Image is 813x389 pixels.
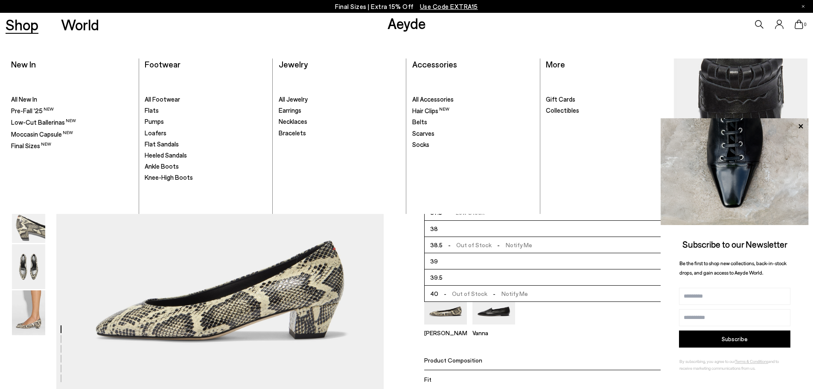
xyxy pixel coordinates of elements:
[11,118,76,126] span: Low-Cut Ballerinas
[412,118,427,126] span: Belts
[420,3,478,10] span: Navigate to /collections/ss25-final-sizes
[145,129,166,137] span: Loafers
[424,376,431,383] span: Fit
[12,290,45,335] img: Helia Low-Cut Pumps - Image 6
[412,118,534,126] a: Belts
[11,130,133,139] a: Moccasin Capsule
[145,140,267,149] a: Flat Sandals
[546,95,575,103] span: Gift Cards
[11,118,133,127] a: Low-Cut Ballerinas
[145,140,179,148] span: Flat Sandals
[279,95,308,103] span: All Jewelry
[795,20,803,29] a: 0
[279,59,308,69] a: Jewelry
[11,142,51,149] span: Final Sizes
[424,329,467,336] p: [PERSON_NAME]
[472,319,515,336] a: Vanna Almond-Toe Loafers Vanna
[546,106,668,115] a: Collectibles
[145,162,179,170] span: Ankle Boots
[438,288,528,299] span: Out of Stock Notify Me
[430,256,438,266] span: 39
[424,357,482,364] span: Product Composition
[430,223,438,234] span: 38
[674,58,807,208] img: Mobile_e6eede4d-78b8-4bd1-ae2a-4197e375e133_900x.jpg
[11,141,133,150] a: Final Sizes
[279,117,401,126] a: Necklaces
[145,129,267,137] a: Loafers
[412,140,534,149] a: Socks
[546,59,565,69] a: More
[61,17,99,32] a: World
[674,58,807,208] a: Moccasin Capsule
[279,129,306,137] span: Bracelets
[145,95,180,103] span: All Footwear
[492,241,505,249] span: -
[442,209,456,216] span: -
[145,106,267,115] a: Flats
[487,290,501,297] span: -
[443,240,532,250] span: Out of Stock Notify Me
[11,107,54,114] span: Pre-Fall '25
[424,319,467,336] a: Ellie Almond-Toe Flats [PERSON_NAME]
[472,329,515,336] p: Vanna
[145,106,159,114] span: Flats
[145,95,267,104] a: All Footwear
[11,59,36,69] a: New In
[145,173,193,181] span: Knee-High Boots
[412,140,429,148] span: Socks
[12,198,45,243] img: Helia Low-Cut Pumps - Image 4
[430,288,438,299] span: 40
[145,151,187,159] span: Heeled Sandals
[145,117,267,126] a: Pumps
[412,59,457,69] a: Accessories
[679,331,790,348] button: Subscribe
[546,106,579,114] span: Collectibles
[682,239,787,249] span: Subscribe to our Newsletter
[145,117,164,125] span: Pumps
[11,130,73,138] span: Moccasin Capsule
[279,106,401,115] a: Earrings
[546,95,668,104] a: Gift Cards
[430,240,443,250] span: 38.5
[279,129,401,137] a: Bracelets
[335,1,478,12] p: Final Sizes | Extra 15% Off
[443,241,456,249] span: -
[388,14,426,32] a: Aeyde
[279,117,307,125] span: Necklaces
[412,107,449,114] span: Hair Clips
[145,59,181,69] a: Footwear
[438,290,452,297] span: -
[6,17,38,32] a: Shop
[661,118,809,225] img: ca3f721fb6ff708a270709c41d776025.jpg
[679,260,787,276] span: Be the first to shop new collections, back-in-stock drops, and gain access to Aeyde World.
[412,95,454,103] span: All Accessories
[803,22,807,27] span: 0
[12,244,45,289] img: Helia Low-Cut Pumps - Image 5
[145,162,267,171] a: Ankle Boots
[145,173,267,182] a: Knee-High Boots
[11,95,133,104] a: All New In
[279,95,401,104] a: All Jewelry
[412,129,534,138] a: Scarves
[412,129,434,137] span: Scarves
[412,106,534,115] a: Hair Clips
[11,106,133,115] a: Pre-Fall '25
[430,272,443,283] span: 39.5
[679,359,735,364] span: By subscribing, you agree to our
[279,106,301,114] span: Earrings
[11,95,37,103] span: All New In
[735,359,768,364] a: Terms & Conditions
[412,95,534,104] a: All Accessories
[145,151,267,160] a: Heeled Sandals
